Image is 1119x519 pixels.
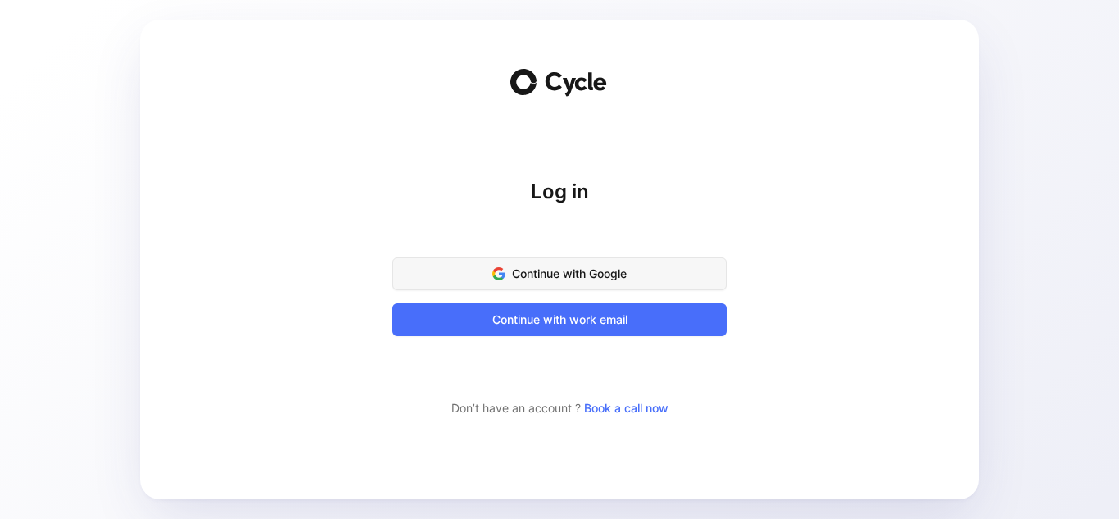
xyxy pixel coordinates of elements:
[413,310,706,330] span: Continue with work email
[392,257,727,290] button: Continue with Google
[584,401,668,415] a: Book a call now
[392,303,727,336] button: Continue with work email
[413,264,706,284] span: Continue with Google
[392,398,727,418] div: Don’t have an account ?
[392,179,727,205] h1: Log in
